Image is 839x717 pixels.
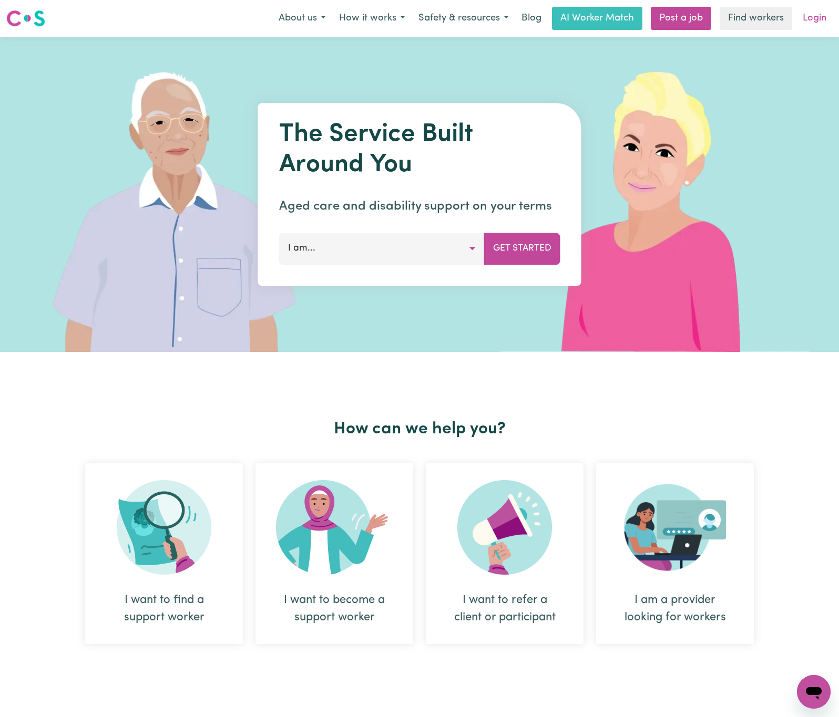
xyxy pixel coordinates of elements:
button: About us [272,7,332,29]
div: I want to refer a client or participant [451,591,558,626]
a: Blog [515,7,548,30]
div: I want to find a support worker [85,463,243,644]
img: Provider [624,480,726,575]
button: Safety & resources [412,7,515,29]
div: I am a provider looking for workers [596,463,754,644]
div: I want to become a support worker [255,463,413,644]
div: I want to become a support worker [281,591,388,626]
img: Search [117,480,211,575]
div: I want to refer a client or participant [426,463,584,644]
img: Careseekers logo [6,9,45,28]
a: Login [796,7,833,30]
h1: The Service Built Around You [279,120,560,180]
a: AI Worker Match [552,7,642,30]
iframe: Button to launch messaging window [797,675,831,709]
img: Refer [457,480,552,575]
div: I am a provider looking for workers [621,591,729,626]
p: Aged care and disability support on your terms [279,197,560,216]
a: Find workers [720,7,792,30]
button: Get Started [484,233,560,264]
a: Post a job [651,7,711,30]
a: Careseekers logo [6,6,45,30]
h2: How can we help you? [79,419,760,439]
img: Become Worker [276,480,393,575]
button: I am... [279,233,485,264]
button: How it works [332,7,412,29]
div: I want to find a support worker [110,591,218,626]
